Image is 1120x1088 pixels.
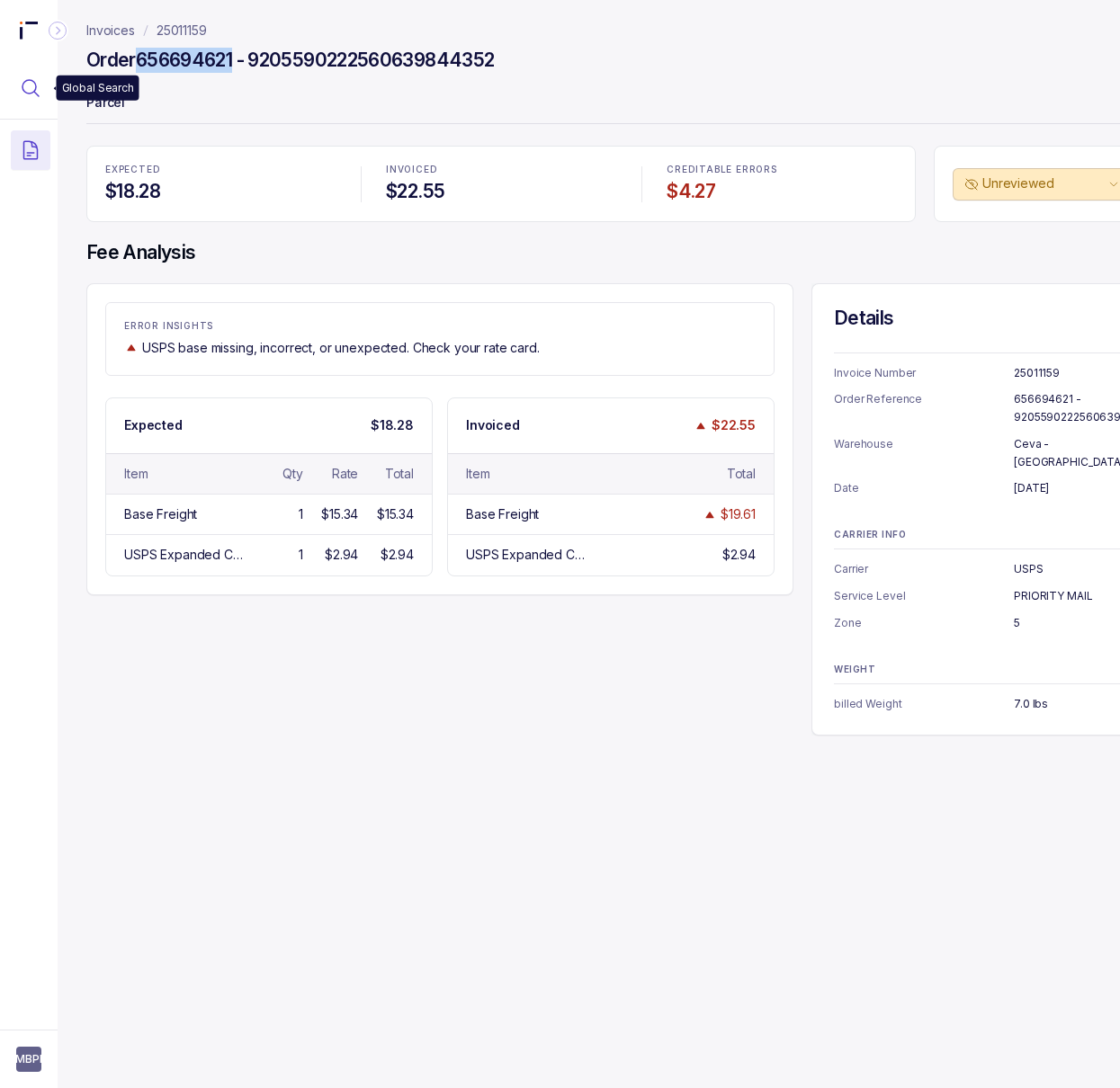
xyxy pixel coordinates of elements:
button: User initials [16,1047,41,1072]
p: $18.28 [371,416,414,434]
a: Invoices [86,22,135,40]
h4: Order 656694621 - 9205590222560639844352 [86,48,494,73]
p: Carrier [834,560,1014,578]
p: Order Reference [834,390,1014,425]
p: Invoice Number [834,364,1014,382]
div: Rate [332,465,358,483]
div: USPS Expanded Carrier Fee [466,546,589,564]
p: Service Level [834,587,1014,605]
a: 25011159 [157,22,207,40]
p: EXPECTED [105,165,336,175]
img: trend image [124,341,139,354]
p: Zone [834,614,1014,632]
img: trend image [694,419,708,433]
div: Total [385,465,414,483]
button: Menu Icon Button MagnifyingGlassIcon [11,68,50,108]
div: 1 [299,546,303,564]
p: Unreviewed [982,174,1105,192]
p: Expected [124,416,183,434]
div: Base Freight [124,505,197,523]
p: ERROR INSIGHTS [124,321,756,332]
h4: $22.55 [386,179,616,204]
div: $15.34 [321,505,358,523]
div: $15.34 [377,505,414,523]
div: $2.94 [381,546,414,564]
p: $22.55 [712,416,756,434]
div: $2.94 [722,546,756,564]
p: Invoiced [466,416,520,434]
div: Base Freight [466,505,539,523]
div: Total [727,465,756,483]
button: Menu Icon Button DocumentTextIcon [11,130,50,170]
p: USPS base missing, incorrect, or unexpected. Check your rate card. [142,339,540,357]
p: billed Weight [834,695,1014,713]
p: INVOICED [386,165,616,175]
h4: $4.27 [667,179,897,204]
div: Collapse Icon [47,20,68,41]
p: Warehouse [834,435,1014,470]
div: $19.61 [721,505,756,523]
div: Qty [282,465,303,483]
nav: breadcrumb [86,22,207,40]
img: trend image [703,508,717,522]
div: Item [466,465,489,483]
h4: $18.28 [105,179,336,204]
div: Item [124,465,148,483]
p: Global Search [62,79,134,97]
p: CREDITABLE ERRORS [667,165,897,175]
p: Date [834,479,1014,497]
div: $2.94 [325,546,358,564]
div: 1 [299,505,303,523]
div: USPS Expanded Carrier Fee [124,546,247,564]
